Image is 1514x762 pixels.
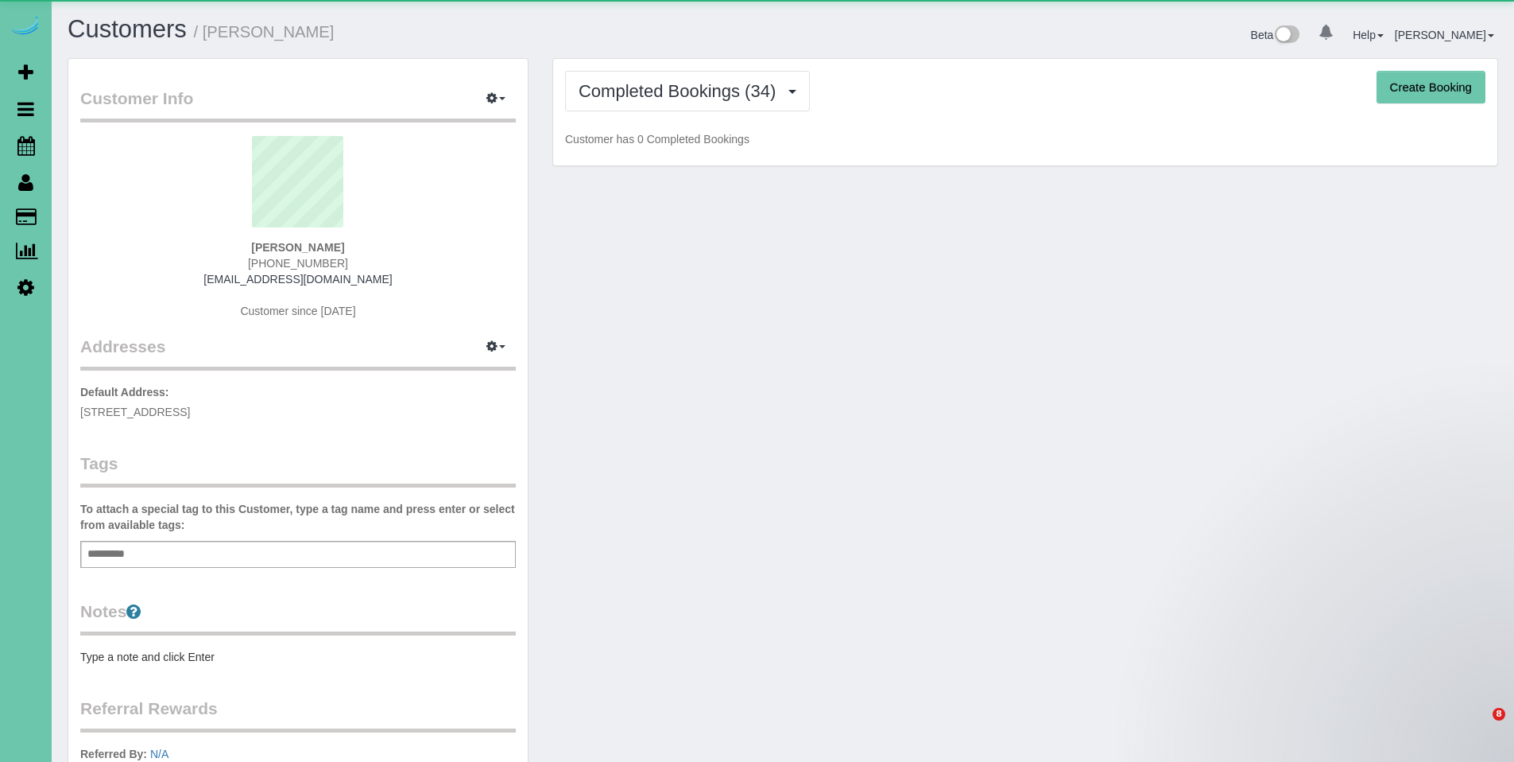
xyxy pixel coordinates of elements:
[80,452,516,488] legend: Tags
[80,384,169,400] label: Default Address:
[80,649,516,665] pre: Type a note and click Enter
[240,305,355,317] span: Customer since [DATE]
[1395,29,1494,41] a: [PERSON_NAME]
[194,23,335,41] small: / [PERSON_NAME]
[10,16,41,38] img: Automaid Logo
[1493,708,1505,721] span: 8
[80,600,516,636] legend: Notes
[251,241,344,254] strong: [PERSON_NAME]
[203,273,392,286] a: [EMAIL_ADDRESS][DOMAIN_NAME]
[80,746,147,762] label: Referred By:
[1460,708,1498,746] iframe: Intercom live chat
[150,748,168,760] a: N/A
[248,257,348,270] span: [PHONE_NUMBER]
[1353,29,1384,41] a: Help
[1273,25,1299,46] img: New interface
[80,697,516,733] legend: Referral Rewards
[579,81,784,101] span: Completed Bookings (34)
[80,406,190,418] span: [STREET_ADDRESS]
[565,71,810,111] button: Completed Bookings (34)
[1251,29,1300,41] a: Beta
[565,131,1485,147] p: Customer has 0 Completed Bookings
[80,501,516,533] label: To attach a special tag to this Customer, type a tag name and press enter or select from availabl...
[1377,71,1485,104] button: Create Booking
[68,15,187,43] a: Customers
[80,87,516,122] legend: Customer Info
